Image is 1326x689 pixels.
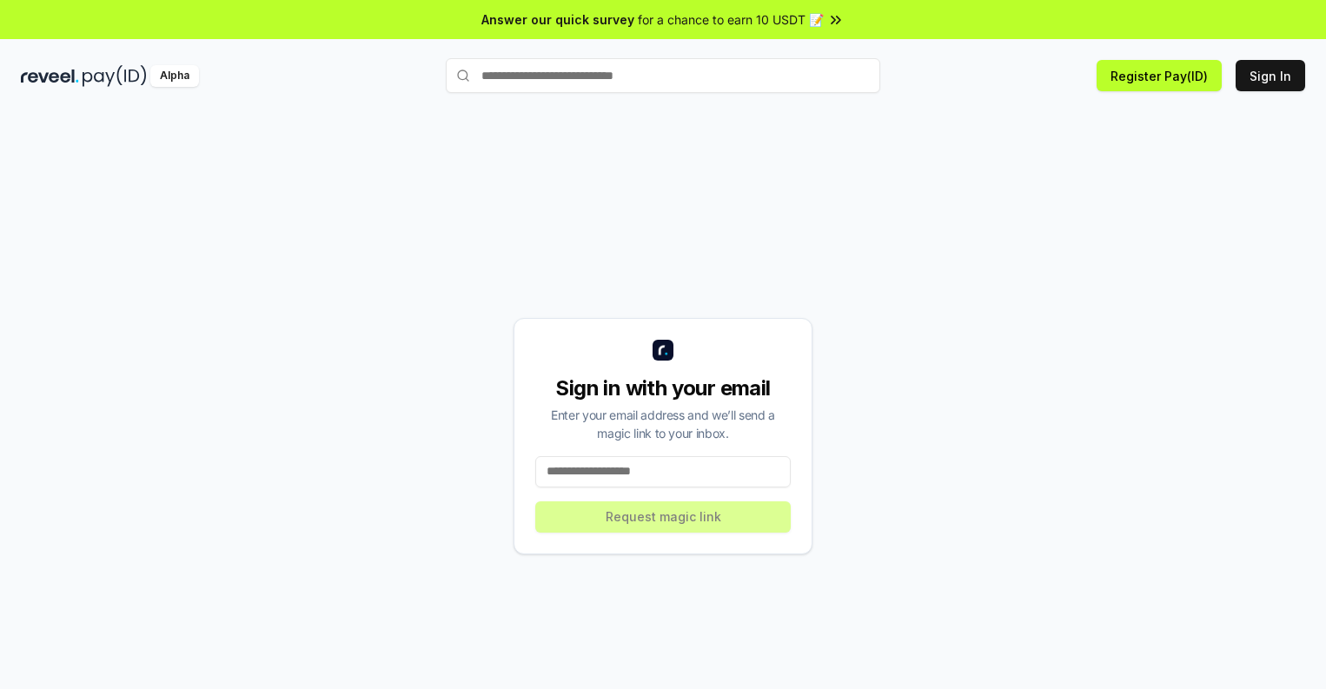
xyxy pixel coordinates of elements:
span: for a chance to earn 10 USDT 📝 [638,10,824,29]
div: Sign in with your email [535,374,791,402]
img: logo_small [653,340,673,361]
div: Alpha [150,65,199,87]
button: Sign In [1236,60,1305,91]
img: pay_id [83,65,147,87]
button: Register Pay(ID) [1097,60,1222,91]
div: Enter your email address and we’ll send a magic link to your inbox. [535,406,791,442]
img: reveel_dark [21,65,79,87]
span: Answer our quick survey [481,10,634,29]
